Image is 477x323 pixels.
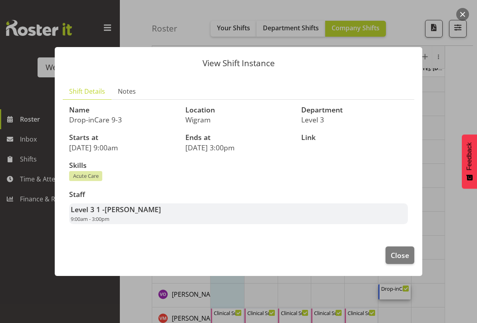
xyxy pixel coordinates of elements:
[69,115,176,124] p: Drop-inCare 9-3
[301,134,408,142] h3: Link
[185,106,292,114] h3: Location
[73,172,99,180] span: Acute Care
[301,106,408,114] h3: Department
[69,191,408,199] h3: Staff
[69,106,176,114] h3: Name
[71,205,161,214] strong: Level 3 1 -
[462,134,477,189] button: Feedback - Show survey
[69,161,408,169] h3: Skills
[69,87,105,96] span: Shift Details
[69,143,176,152] p: [DATE] 9:00am
[466,142,473,170] span: Feedback
[185,115,292,124] p: Wigram
[69,134,176,142] h3: Starts at
[185,134,292,142] h3: Ends at
[386,246,414,264] button: Close
[301,115,408,124] p: Level 3
[105,205,161,214] span: [PERSON_NAME]
[391,250,409,260] span: Close
[118,87,136,96] span: Notes
[71,215,109,223] span: 9:00am - 3:00pm
[63,59,414,67] p: View Shift Instance
[185,143,292,152] p: [DATE] 3:00pm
